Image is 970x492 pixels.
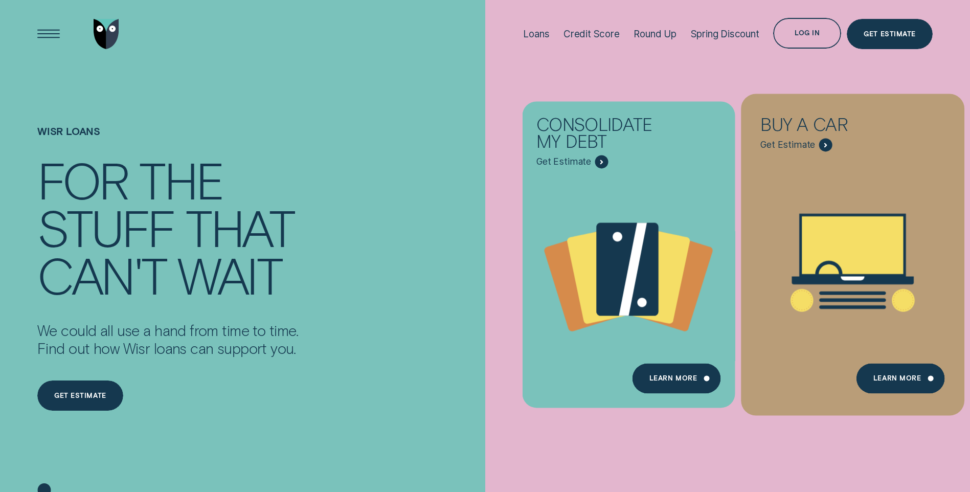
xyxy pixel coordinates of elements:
[37,156,299,298] h4: For the stuff that can't wait
[523,102,735,399] a: Consolidate my debt - Learn more
[186,204,294,251] div: that
[37,156,128,204] div: For
[747,102,959,399] a: Buy a car - Learn more
[563,28,620,40] div: Credit Score
[536,156,591,167] span: Get Estimate
[760,140,815,151] span: Get Estimate
[37,251,166,299] div: can't
[139,156,223,204] div: the
[856,363,945,394] a: Learn More
[847,19,933,50] a: Get Estimate
[760,116,896,138] div: Buy a car
[536,116,672,155] div: Consolidate my debt
[633,363,721,394] a: Learn more
[94,19,119,50] img: Wisr
[37,204,174,251] div: stuff
[773,18,841,49] button: Log in
[523,28,549,40] div: Loans
[37,125,299,156] h1: Wisr loans
[691,28,759,40] div: Spring Discount
[37,321,299,358] p: We could all use a hand from time to time. Find out how Wisr loans can support you.
[33,19,64,50] button: Open Menu
[177,251,281,299] div: wait
[37,381,123,411] a: Get estimate
[634,28,676,40] div: Round Up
